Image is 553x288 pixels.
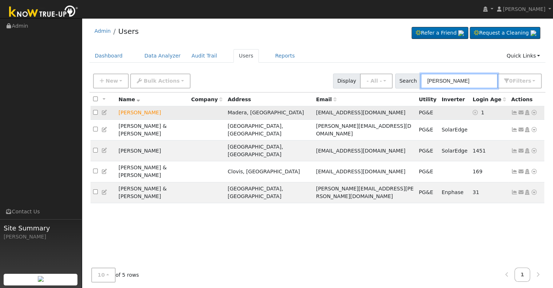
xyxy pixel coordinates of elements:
[98,272,105,278] span: 10
[101,189,108,195] a: Edit User
[333,74,360,88] span: Display
[524,110,530,115] a: Login As
[524,189,530,195] a: Login As
[116,106,189,120] td: Lead
[497,74,542,88] button: 0Filters
[441,189,463,195] span: Enphase
[225,119,313,140] td: [GEOGRAPHIC_DATA], [GEOGRAPHIC_DATA]
[91,268,139,283] span: of 5 rows
[513,78,531,84] span: Filter
[316,96,336,102] span: Email
[116,119,189,140] td: [PERSON_NAME] & [PERSON_NAME]
[316,186,413,199] span: [PERSON_NAME][EMAIL_ADDRESS][PERSON_NAME][DOMAIN_NAME]
[419,127,433,133] span: PG&E
[458,30,464,36] img: retrieve
[233,49,259,63] a: Users
[119,96,140,102] span: Name
[531,109,537,117] a: Other actions
[139,49,186,63] a: Data Analyzer
[470,27,540,39] a: Request a Cleaning
[38,276,44,282] img: retrieve
[473,148,486,154] span: 10/25/2021 1:55:49 PM
[473,169,482,174] span: 04/29/2025 12:54:44 PM
[441,127,467,133] span: SolarEdge
[316,169,405,174] span: [EMAIL_ADDRESS][DOMAIN_NAME]
[528,78,531,84] span: s
[531,147,537,155] a: Other actions
[316,148,405,154] span: [EMAIL_ADDRESS][DOMAIN_NAME]
[316,110,405,115] span: [EMAIL_ADDRESS][DOMAIN_NAME]
[228,96,311,103] div: Address
[412,27,468,39] a: Refer a Friend
[531,126,537,134] a: Other actions
[144,78,180,84] span: Bulk Actions
[225,182,313,203] td: [GEOGRAPHIC_DATA], [GEOGRAPHIC_DATA]
[511,96,542,103] div: Actions
[270,49,300,63] a: Reports
[186,49,223,63] a: Audit Trail
[511,110,518,115] a: Show Graph
[531,168,537,175] a: Other actions
[91,268,116,283] button: 10
[419,110,433,115] span: PG&E
[191,96,223,102] span: Company name
[95,28,111,34] a: Admin
[130,74,190,88] button: Bulk Actions
[473,110,481,115] a: No login access
[89,49,128,63] a: Dashboard
[511,189,518,195] a: Show Graph
[116,140,189,161] td: [PERSON_NAME]
[524,127,530,133] a: Login As
[118,27,139,36] a: Users
[511,148,518,154] a: Show Graph
[395,74,421,88] span: Search
[101,169,108,174] a: Edit User
[116,161,189,182] td: [PERSON_NAME] & [PERSON_NAME]
[518,168,524,175] a: jasonmrtnz@yahoo.com
[421,74,498,88] input: Search
[116,182,189,203] td: [PERSON_NAME] & [PERSON_NAME]
[419,96,437,103] div: Utility
[524,148,530,154] a: Login As
[481,110,484,115] span: 10/14/2025 10:26:14 AM
[518,189,524,196] a: jason.marzek@gmail.com
[473,189,479,195] span: 09/14/2025 8:25:51 PM
[524,169,530,174] a: Login As
[511,127,518,133] a: Show Graph
[101,127,108,133] a: Edit User
[531,189,537,196] a: Other actions
[518,109,524,117] a: jmm302@gmail.com
[473,96,506,102] span: Days since last login
[518,147,524,155] a: jmartina@parcenvironmental.com
[225,161,313,182] td: Clovis, [GEOGRAPHIC_DATA]
[419,189,433,195] span: PG&E
[530,30,536,36] img: retrieve
[514,268,530,282] a: 1
[441,96,467,103] div: Inverter
[105,78,118,84] span: New
[518,126,524,134] a: jasonm@calwestrain.com
[501,49,545,63] a: Quick Links
[316,123,411,137] span: [PERSON_NAME][EMAIL_ADDRESS][DOMAIN_NAME]
[441,148,467,154] span: SolarEdge
[4,233,78,241] div: [PERSON_NAME]
[101,147,108,153] a: Edit User
[225,106,313,120] td: Madera, [GEOGRAPHIC_DATA]
[101,110,108,115] a: Edit User
[419,169,433,174] span: PG&E
[511,169,518,174] a: Show Graph
[503,6,545,12] span: [PERSON_NAME]
[5,4,82,20] img: Know True-Up
[225,140,313,161] td: [GEOGRAPHIC_DATA], [GEOGRAPHIC_DATA]
[419,148,433,154] span: PG&E
[93,74,129,88] button: New
[4,223,78,233] span: Site Summary
[360,74,393,88] button: - All -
